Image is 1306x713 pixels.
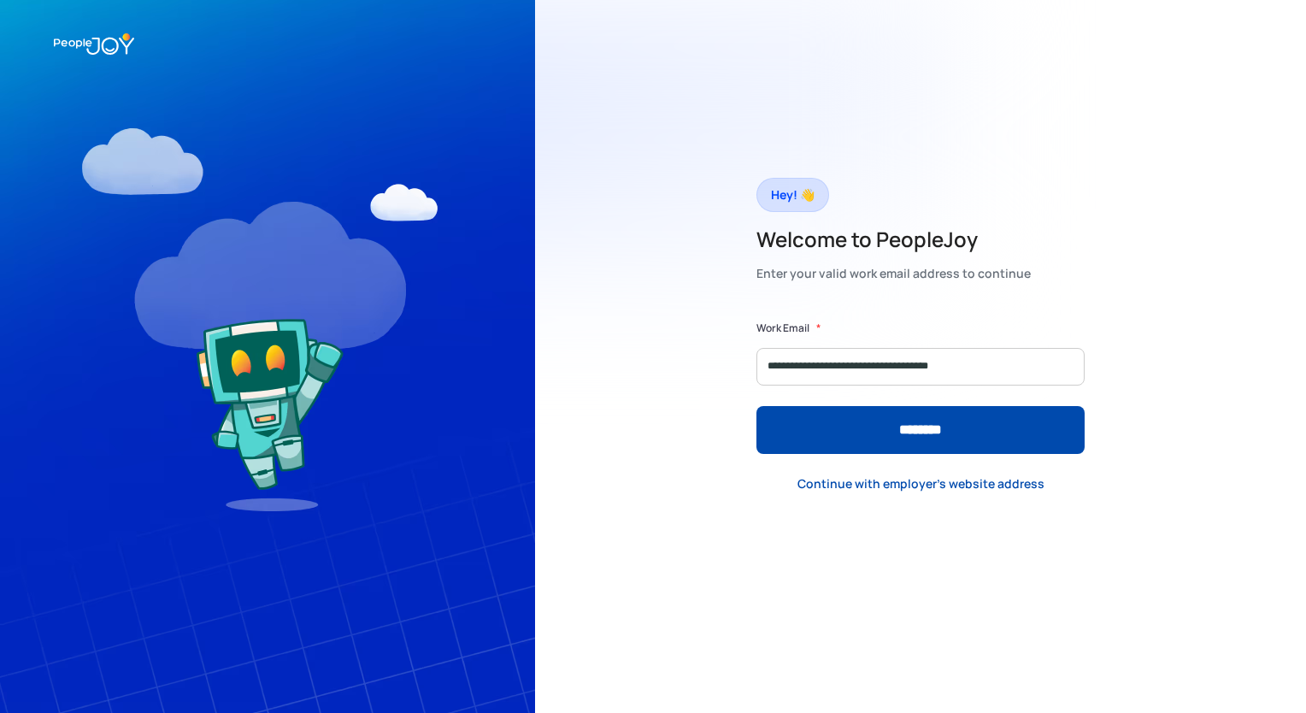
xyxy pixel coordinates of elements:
[756,320,809,337] label: Work Email
[756,226,1031,253] h2: Welcome to PeopleJoy
[784,467,1058,502] a: Continue with employer's website address
[771,183,815,207] div: Hey! 👋
[756,262,1031,286] div: Enter your valid work email address to continue
[756,320,1085,454] form: Form
[797,475,1044,492] div: Continue with employer's website address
